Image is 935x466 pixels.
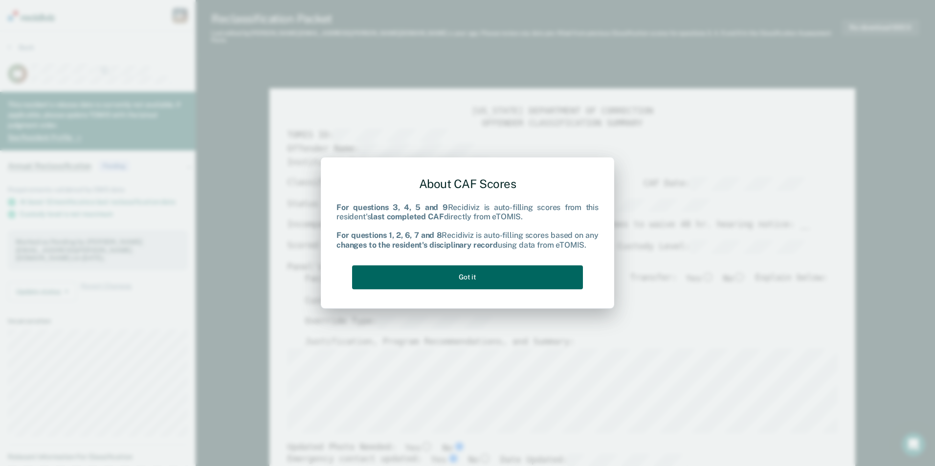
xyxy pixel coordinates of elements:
button: Got it [352,265,583,289]
b: last completed CAF [371,212,444,221]
b: For questions 1, 2, 6, 7 and 8 [336,231,442,240]
b: changes to the resident's disciplinary record [336,240,498,250]
b: For questions 3, 4, 5 and 9 [336,203,448,212]
div: About CAF Scores [336,169,599,199]
div: Recidiviz is auto-filling scores from this resident's directly from eTOMIS. Recidiviz is auto-fil... [336,203,599,250]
